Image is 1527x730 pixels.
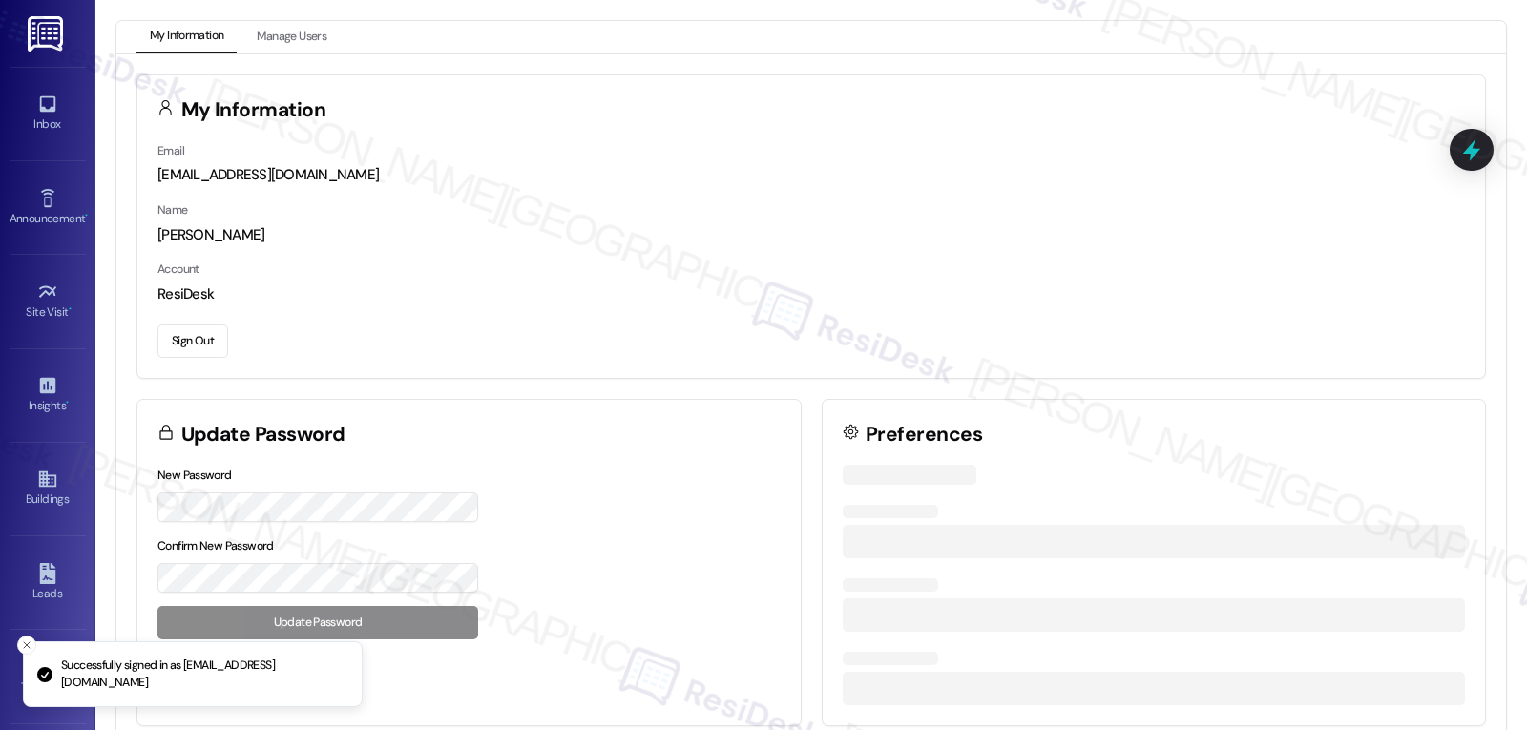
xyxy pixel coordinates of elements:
[157,538,274,553] label: Confirm New Password
[243,21,340,53] button: Manage Users
[66,396,69,409] span: •
[157,225,1465,245] div: [PERSON_NAME]
[157,143,184,158] label: Email
[157,261,199,277] label: Account
[10,88,86,139] a: Inbox
[10,557,86,609] a: Leads
[181,425,345,445] h3: Update Password
[17,636,36,655] button: Close toast
[10,369,86,421] a: Insights •
[61,657,346,691] p: Successfully signed in as [EMAIL_ADDRESS][DOMAIN_NAME]
[69,302,72,316] span: •
[157,324,228,358] button: Sign Out
[10,276,86,327] a: Site Visit •
[85,209,88,222] span: •
[10,463,86,514] a: Buildings
[28,16,67,52] img: ResiDesk Logo
[157,165,1465,185] div: [EMAIL_ADDRESS][DOMAIN_NAME]
[10,651,86,702] a: Templates •
[136,21,237,53] button: My Information
[157,468,232,483] label: New Password
[157,202,188,218] label: Name
[157,284,1465,304] div: ResiDesk
[866,425,982,445] h3: Preferences
[181,100,326,120] h3: My Information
